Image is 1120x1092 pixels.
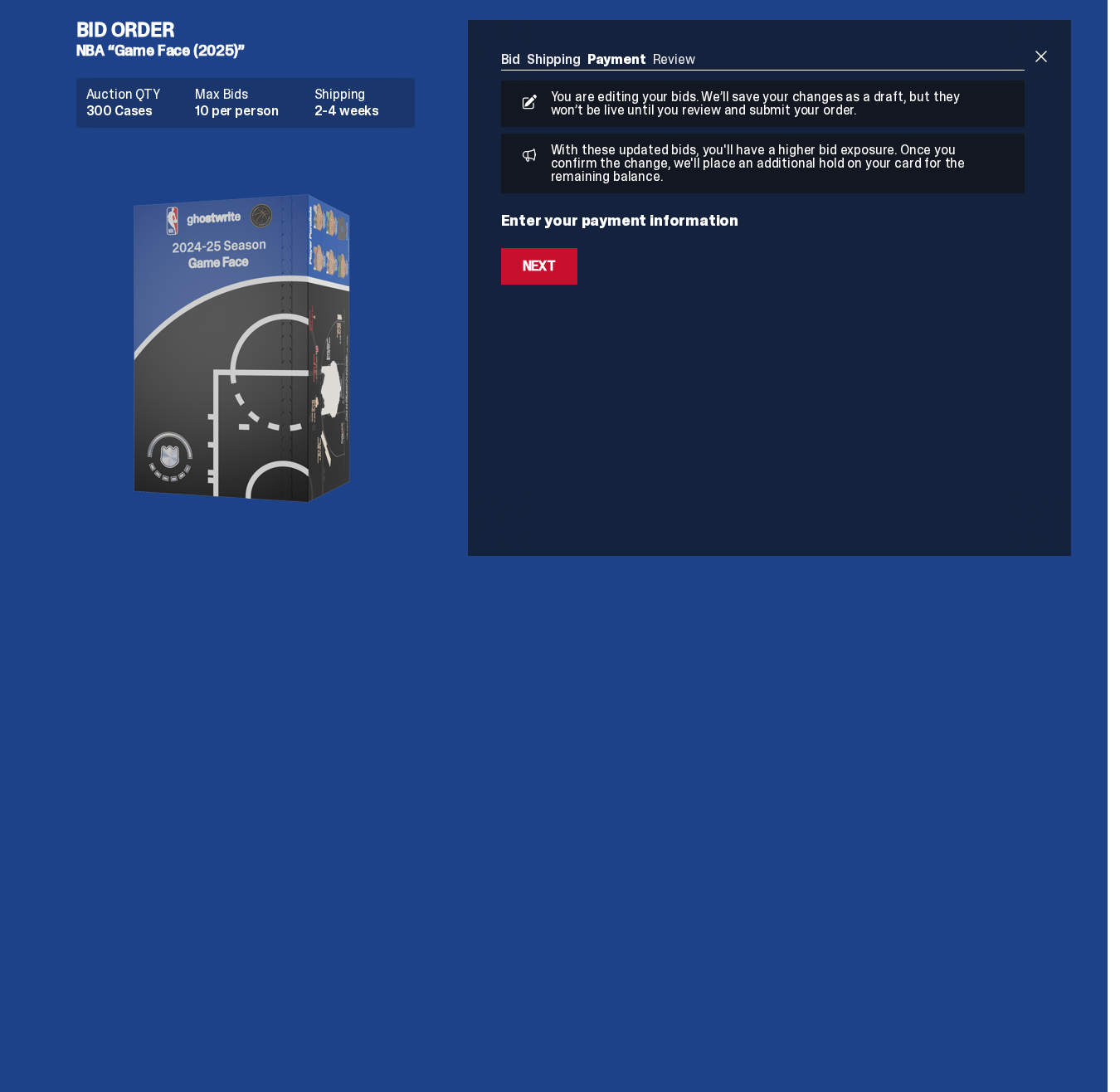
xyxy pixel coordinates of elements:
[195,105,304,118] dd: 10 per person
[314,105,405,118] dd: 2-4 weeks
[527,51,581,68] a: Shipping
[80,141,411,556] img: product image
[195,88,304,101] dt: Max Bids
[76,20,428,40] h4: Bid Order
[501,51,521,68] a: Bid
[544,144,982,183] p: With these updated bids, you'll have a higher bid exposure. Once you confirm the change, we'll pl...
[501,248,577,285] button: Next
[501,213,1025,228] p: Enter your payment information
[86,88,186,101] dt: Auction QTY
[86,105,186,118] dd: 300 Cases
[587,51,646,68] a: Payment
[76,43,428,58] h5: NBA “Game Face (2025)”
[544,90,974,117] p: You are editing your bids. We’ll save your changes as a draft, but they won’t be live until you r...
[523,260,556,273] div: Next
[314,88,405,101] dt: Shipping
